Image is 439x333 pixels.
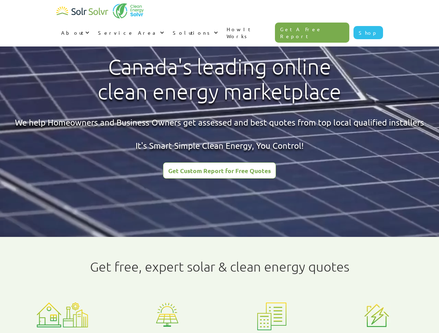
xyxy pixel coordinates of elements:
[92,54,347,104] h1: Canada's leading online clean energy marketplace
[163,162,276,179] a: Get Custom Report for Free Quotes
[173,29,212,36] div: Solutions
[275,23,349,43] a: Get A Free Report
[222,19,275,46] a: How It Works
[168,168,271,174] div: Get Custom Report for Free Quotes
[93,22,168,43] div: Service Area
[98,29,158,36] div: Service Area
[15,117,424,152] div: We help Homeowners and Business Owners get assessed and best quotes from top local qualified inst...
[168,22,222,43] div: Solutions
[353,26,383,39] a: Shop
[56,22,93,43] div: About
[61,29,83,36] div: About
[90,259,349,274] h1: Get free, expert solar & clean energy quotes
